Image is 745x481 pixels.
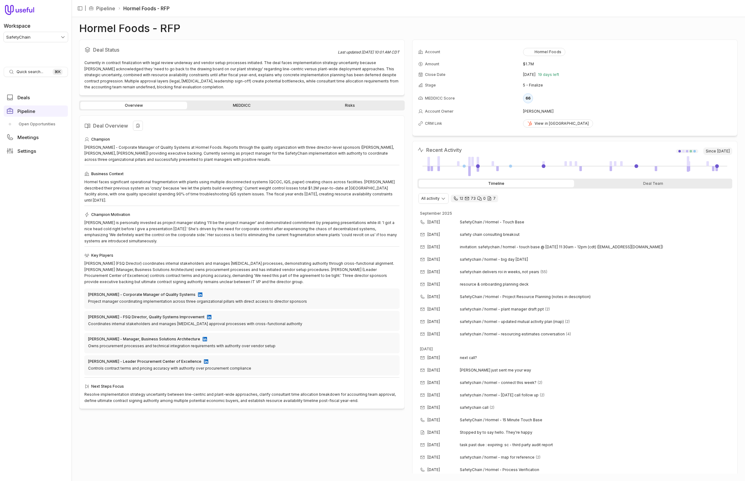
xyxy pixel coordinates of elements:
h1: Hormel Foods - RFP [79,25,180,32]
div: Last updated [338,50,399,55]
img: LinkedIn [207,315,211,319]
div: Pipeline submenu [4,119,68,129]
time: [DATE] [427,307,440,312]
div: Owns procurement processes and technical integration requirements with authority over vendor setup [88,343,396,349]
time: [DATE] [427,355,440,360]
span: | [85,5,86,12]
kbd: ⌘ K [53,69,63,75]
td: 5 - Finalize [523,80,732,90]
time: [DATE] [427,368,440,373]
time: [DATE] [427,282,440,287]
span: Close Date [425,72,446,77]
a: Open Opportunities [4,119,68,129]
time: [DATE] [427,319,440,324]
span: safetychain / hormel - [DATE] call follow up [460,393,539,398]
div: Coordinates internal stakeholders and manages [MEDICAL_DATA] approval processes with cross-functi... [88,321,396,327]
span: safetychain / hormel - plant manager draft ppt [460,307,544,312]
span: CRM Link [425,121,442,126]
span: safetychain / hormel - map for reference [460,455,535,460]
time: [DATE] [427,245,440,250]
time: [DATE] [427,418,440,423]
time: [DATE] [427,393,440,398]
div: Hormel Foods [527,49,561,54]
span: Quick search... [17,69,43,74]
time: [DATE] [420,347,433,351]
span: [PERSON_NAME] just sent me your way [460,368,531,373]
a: View in [GEOGRAPHIC_DATA] [523,119,593,128]
span: 2 emails in thread [545,307,550,312]
span: safetychain / hormel - big day [DATE] [460,257,528,262]
h2: Deal Status [84,45,338,55]
time: [DATE] [427,380,440,385]
span: 55 emails in thread [540,269,547,274]
span: Meetings [17,135,39,140]
img: LinkedIn [204,359,208,364]
span: 2 emails in thread [536,455,540,460]
time: [DATE] [427,442,440,447]
span: SafetyChain / Hormel - 15 Minute Touch Base [460,418,723,423]
span: safetychain call [460,405,488,410]
span: Account [425,49,440,54]
div: Currently in contract finalization with legal review underway and vendor setup processes initiate... [84,60,399,90]
div: [PERSON_NAME] - Leader Procurement Center of Excellence [88,359,201,364]
label: Workspace [4,22,31,30]
span: safetychain / hormel - resourcing estimates conversation [460,332,565,337]
time: [DATE] [427,232,440,237]
span: Account Owner [425,109,454,114]
span: Since [703,147,732,155]
time: [DATE] [427,405,440,410]
span: resource & onboarding planning deck [460,282,529,287]
span: Pipeline [17,109,35,114]
time: [DATE] [427,430,440,435]
div: Project manager coordinating implementation across three organizational pillars with direct acces... [88,298,396,305]
div: Hormel faces significant operational fragmentation with plants using multiple disconnected system... [84,179,399,203]
span: SafetyChain / Hormel - Project Resource Planning (notes in description) [460,294,723,299]
a: Pipeline [96,5,115,12]
h2: Deal Overview [84,121,399,131]
span: SafetyChain / Hormel - Touch Base [460,220,723,225]
div: 66 [523,93,533,103]
img: LinkedIn [203,337,207,341]
div: Deal Team [575,180,731,187]
span: task past due : expiring: sc - third party audit report [460,442,553,447]
div: Controls contract terms and pricing accuracy with authority over procurement compliance [88,365,396,371]
button: Hormel Foods [523,48,565,56]
a: Overview [80,102,187,109]
span: safetychain delivers roi in weeks, not years [460,269,539,274]
div: [PERSON_NAME] - Manager, Business Solutions Architecture [88,337,200,342]
span: Deals [17,95,30,100]
a: MEDDICC [188,102,295,109]
div: [PERSON_NAME] - Corporate Manager of Quality Systems at Hormel Foods. Reports through the quality... [84,144,399,163]
td: $1.7M [523,59,732,69]
a: Meetings [4,132,68,143]
div: Timeline [419,180,574,187]
a: Deals [4,92,68,103]
div: [PERSON_NAME] (FSQ Director) coordinates internal stakeholders and manages [MEDICAL_DATA] process... [84,260,399,285]
span: MEDDICC Score [425,96,455,101]
img: LinkedIn [198,292,202,297]
span: next call? [460,355,477,360]
time: [DATE] [427,294,440,299]
span: 19 days left [538,72,559,77]
div: Champion [84,136,399,143]
time: [DATE] [427,257,440,262]
div: View in [GEOGRAPHIC_DATA] [527,121,589,126]
div: Champion Motivation [84,211,399,218]
span: 2 emails in thread [490,405,494,410]
time: [DATE] [427,269,440,274]
span: 2 emails in thread [540,393,545,398]
div: Key Players [84,252,399,259]
div: [PERSON_NAME] - FSQ Director, Quality Systems Improvement [88,315,205,320]
a: Pipeline [4,105,68,117]
span: Stage [425,83,436,88]
span: 2 emails in thread [538,380,542,385]
button: Collapse sidebar [75,4,85,13]
span: safetychain / hormel - updated mutual activity plan (map) [460,319,564,324]
time: [DATE] [427,467,440,472]
div: Next Steps Focus [84,383,399,390]
span: safety chain consulting breakout [460,232,520,237]
span: safetychain / hormel - connect this week? [460,380,536,385]
h2: Recent Activity [417,146,462,154]
span: Amount [425,62,439,67]
span: Stopped by to say hello. They're happy [460,430,730,435]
